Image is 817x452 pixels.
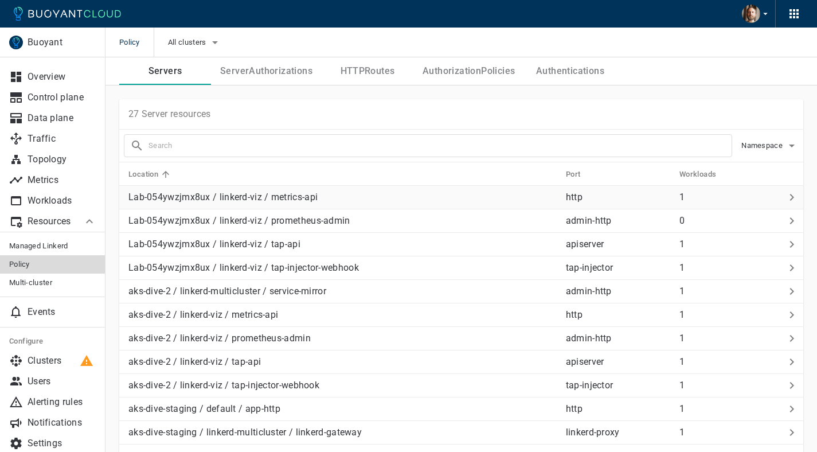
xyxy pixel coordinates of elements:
[524,57,616,85] button: Authentications
[679,380,780,391] p: 1
[28,438,96,449] p: Settings
[168,38,209,47] span: All clusters
[128,380,557,391] p: aks-dive-2 / linkerd-viz / tap-injector-webhook
[28,216,73,227] p: Resources
[679,427,780,438] p: 1
[128,356,557,368] p: aks-dive-2 / linkerd-viz / tap-api
[566,169,596,180] span: Port
[28,195,96,206] p: Workloads
[9,337,96,346] h5: Configure
[741,137,799,154] button: Namespace
[679,286,780,297] p: 1
[322,57,413,85] button: HTTPRoutes
[566,309,670,321] p: http
[28,37,96,48] p: Buoyant
[128,286,557,297] p: aks-dive-2 / linkerd-multicluster / service-mirror
[566,403,670,415] p: http
[679,215,780,227] p: 0
[566,380,670,391] p: tap-injector
[566,356,670,368] p: apiserver
[9,36,23,49] img: Buoyant
[119,28,154,57] span: Policy
[28,396,96,408] p: Alerting rules
[168,34,222,51] button: All clusters
[679,333,780,344] p: 1
[128,169,173,180] span: Location
[679,356,780,368] p: 1
[9,241,96,251] span: Managed Linkerd
[566,215,670,227] p: admin-http
[566,286,670,297] p: admin-http
[28,174,96,186] p: Metrics
[679,403,780,415] p: 1
[679,169,732,180] span: Workloads
[128,309,557,321] p: aks-dive-2 / linkerd-viz / metrics-api
[28,92,96,103] p: Control plane
[128,108,211,120] p: 27 Server resources
[566,262,670,274] p: tap-injector
[679,192,780,203] p: 1
[128,239,557,250] p: Lab-054ywzjmx8ux / linkerd-viz / tap-api
[9,260,96,269] span: Policy
[679,239,780,250] p: 1
[741,141,785,150] span: Namespace
[28,71,96,83] p: Overview
[128,403,557,415] p: aks-dive-staging / default / app-http
[679,170,717,179] h5: Workloads
[128,192,557,203] p: Lab-054ywzjmx8ux / linkerd-viz / metrics-api
[566,239,670,250] p: apiserver
[211,57,322,85] button: ServerAuthorizations
[28,376,96,387] p: Users
[566,427,670,438] p: linkerd-proxy
[28,112,96,124] p: Data plane
[28,133,96,145] p: Traffic
[28,355,96,367] p: Clusters
[28,417,96,428] p: Notifications
[128,215,557,227] p: Lab-054ywzjmx8ux / linkerd-viz / prometheus-admin
[148,138,732,154] input: Search
[742,5,760,23] img: William Morgan
[128,427,557,438] p: aks-dive-staging / linkerd-multicluster / linkerd-gateway
[119,57,211,85] button: Servers
[128,170,158,179] h5: Location
[28,306,96,318] p: Events
[128,262,557,274] p: Lab-054ywzjmx8ux / linkerd-viz / tap-injector-webhook
[679,262,780,274] p: 1
[566,170,581,179] h5: Port
[9,278,96,287] span: Multi-cluster
[566,333,670,344] p: admin-http
[679,309,780,321] p: 1
[28,154,96,165] p: Topology
[128,333,557,344] p: aks-dive-2 / linkerd-viz / prometheus-admin
[413,57,524,85] button: AuthorizationPolicies
[566,192,670,203] p: http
